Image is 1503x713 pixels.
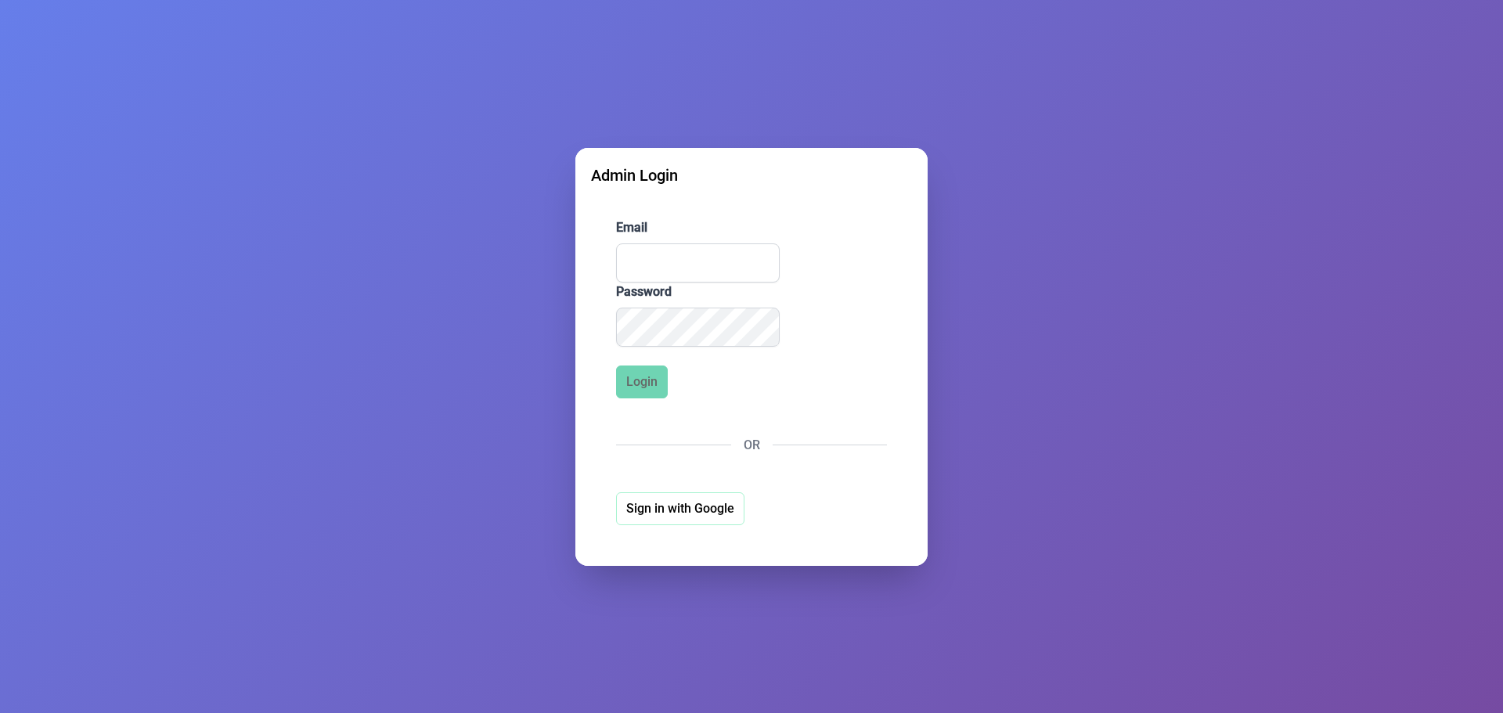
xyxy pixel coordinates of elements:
[591,164,912,187] div: Admin Login
[616,283,887,301] label: Password
[626,499,734,518] span: Sign in with Google
[616,366,668,398] button: Login
[616,436,887,455] div: OR
[626,373,658,391] span: Login
[616,492,744,525] button: Sign in with Google
[616,218,887,237] label: Email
